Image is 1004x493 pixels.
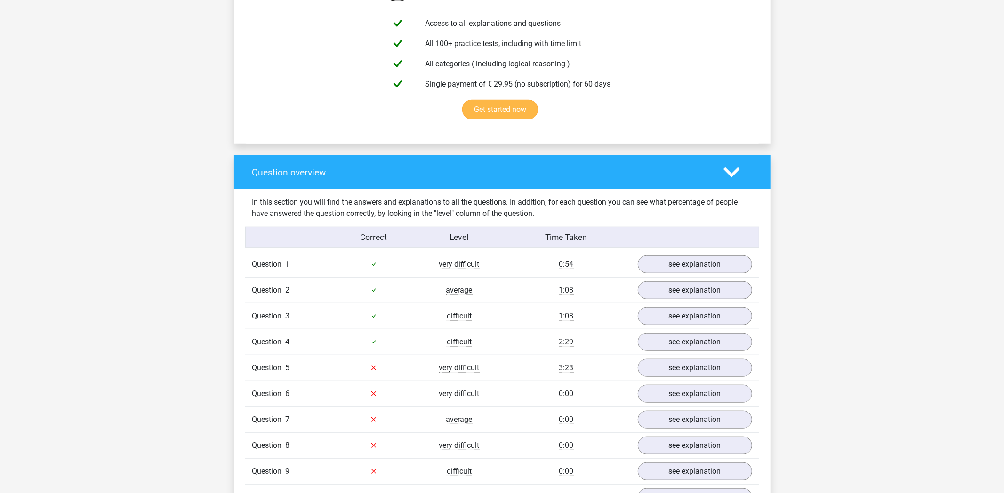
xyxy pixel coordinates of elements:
h4: Question overview [252,167,709,178]
a: see explanation [638,307,752,325]
span: average [446,415,473,424]
span: 5 [286,363,290,372]
span: Question [252,259,286,270]
a: see explanation [638,359,752,377]
span: Question [252,440,286,451]
span: 4 [286,337,290,346]
span: 1:08 [559,311,574,321]
div: Level [417,231,502,243]
span: 1 [286,260,290,269]
a: see explanation [638,333,752,351]
span: 8 [286,441,290,450]
span: 2:29 [559,337,574,347]
span: difficult [447,467,472,476]
div: Correct [331,231,417,243]
span: 0:54 [559,260,574,269]
a: see explanation [638,437,752,454]
span: 0:00 [559,389,574,398]
span: average [446,286,473,295]
span: 0:00 [559,415,574,424]
span: very difficult [439,441,480,450]
span: 1:08 [559,286,574,295]
span: 3:23 [559,363,574,373]
span: Question [252,285,286,296]
span: very difficult [439,260,480,269]
a: see explanation [638,411,752,429]
span: very difficult [439,363,480,373]
span: 6 [286,389,290,398]
a: see explanation [638,385,752,403]
a: Get started now [462,100,538,119]
span: 7 [286,415,290,424]
div: In this section you will find the answers and explanations to all the questions. In addition, for... [245,197,759,219]
span: difficult [447,311,472,321]
span: Question [252,310,286,322]
span: 0:00 [559,441,574,450]
a: see explanation [638,255,752,273]
span: 0:00 [559,467,574,476]
div: Time Taken [502,231,630,243]
span: 9 [286,467,290,476]
span: 2 [286,286,290,294]
span: difficult [447,337,472,347]
span: Question [252,466,286,477]
span: Question [252,336,286,348]
a: see explanation [638,281,752,299]
span: 3 [286,311,290,320]
span: Question [252,388,286,399]
span: Question [252,414,286,425]
a: see explanation [638,462,752,480]
span: very difficult [439,389,480,398]
span: Question [252,362,286,374]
